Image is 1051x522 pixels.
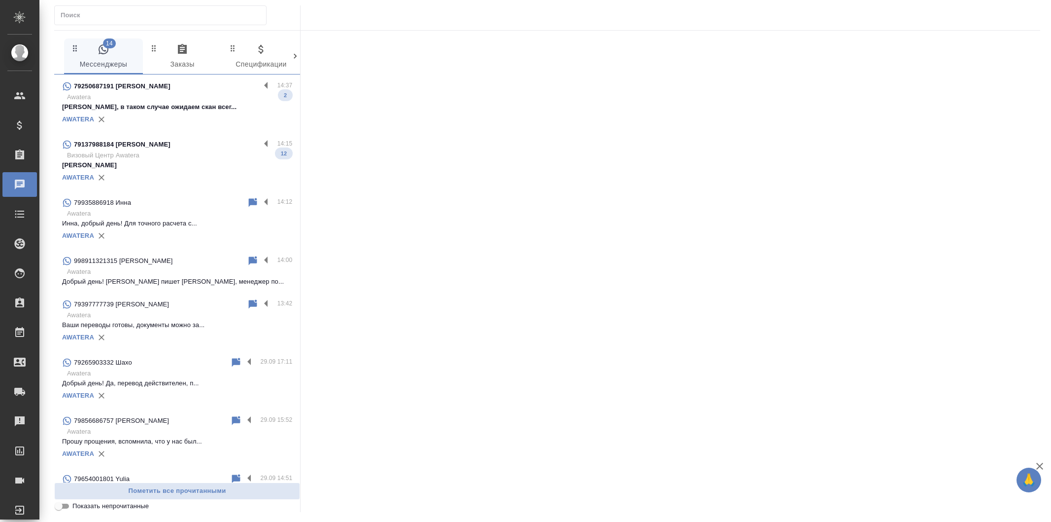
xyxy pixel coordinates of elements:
p: Awatera [67,427,292,437]
div: Пометить непрочитанным [230,357,242,369]
div: 79935886918 Инна14:12AwateraИнна, добрый день! Для точного расчета с...AWATERA [54,191,300,249]
p: Прошу прощения, вспомнила, что у нас был... [62,437,292,447]
p: Awatera [67,92,292,102]
div: 998911321315 [PERSON_NAME]14:00AwateraДобрый день! [PERSON_NAME] пишет [PERSON_NAME], менеджер по... [54,249,300,293]
span: Заказы [149,43,216,71]
button: 🙏 [1017,468,1041,492]
p: 79137988184 [PERSON_NAME] [74,140,170,149]
span: 🙏 [1020,470,1037,490]
div: Пометить непрочитанным [247,197,259,209]
p: 79935886918 Инна [74,198,131,208]
p: [PERSON_NAME], в таком случае ожидаем скан всег... [62,102,292,112]
span: Спецификации [228,43,295,71]
span: 12 [275,149,293,158]
div: 79137988184 [PERSON_NAME]14:15Визовый Центр Awatera[PERSON_NAME]12AWATERA [54,133,300,191]
svg: Зажми и перетащи, чтобы поменять порядок вкладок [149,43,159,53]
p: 29.09 17:11 [261,357,293,367]
div: Пометить непрочитанным [230,415,242,427]
p: 29.09 14:51 [261,473,293,483]
div: 79856686757 [PERSON_NAME]29.09 15:52AwateraПрошу прощения, вспомнила, что у нас был...AWATERA [54,409,300,467]
p: Инна, добрый день! Для точного расчета с... [62,219,292,228]
p: 79856686757 [PERSON_NAME] [74,416,169,426]
a: AWATERA [62,174,94,181]
div: 79397777739 [PERSON_NAME]13:42AwateraВаши переводы готовы, документы можно за...AWATERA [54,293,300,351]
a: AWATERA [62,334,94,341]
button: Удалить привязку [94,330,109,345]
span: 2 [278,90,293,100]
p: 14:12 [277,197,293,207]
p: 29.09 15:52 [261,415,293,425]
p: Awatera [67,369,292,378]
p: 79265903332 Шахо [74,358,132,368]
span: 14 [103,38,116,48]
p: 13:42 [277,298,293,308]
span: Мессенджеры [70,43,137,71]
p: 998911321315 [PERSON_NAME] [74,256,172,266]
span: Показать непрочитанные [72,501,149,511]
p: 79250687191 [PERSON_NAME] [74,81,170,91]
a: AWATERA [62,450,94,457]
button: Удалить привязку [94,112,109,127]
div: Пометить непрочитанным [247,298,259,310]
p: Awatera [67,209,292,219]
p: [PERSON_NAME] [62,160,292,170]
div: 79250687191 [PERSON_NAME]14:37Awatera[PERSON_NAME], в таком случае ожидаем скан всег...2AWATERA [54,75,300,133]
p: Awatera [67,267,292,277]
a: AWATERA [62,115,94,123]
a: AWATERA [62,232,94,239]
button: Удалить привязку [94,170,109,185]
a: AWATERA [62,392,94,399]
p: 14:37 [277,80,293,90]
div: 79654001801 Yulia29.09 14:51AwateraПоняла!🫡 [54,467,300,511]
div: 79265903332 Шахо29.09 17:11AwateraДобрый день! Да, перевод действителен, п...AWATERA [54,351,300,409]
input: Поиск [61,8,266,22]
svg: Зажми и перетащи, чтобы поменять порядок вкладок [70,43,80,53]
span: Пометить все прочитанными [60,485,295,497]
button: Удалить привязку [94,228,109,243]
button: Пометить все прочитанными [54,483,300,500]
p: 79397777739 [PERSON_NAME] [74,299,169,309]
div: Пометить непрочитанным [247,255,259,267]
button: Удалить привязку [94,388,109,403]
p: Добрый день! [PERSON_NAME] пишет [PERSON_NAME], менеджер по... [62,277,292,287]
p: Добрый день! Да, перевод действителен, п... [62,378,292,388]
div: Пометить непрочитанным [230,473,242,485]
p: 14:15 [277,139,293,149]
p: Awatera [67,310,292,320]
svg: Зажми и перетащи, чтобы поменять порядок вкладок [228,43,237,53]
button: Удалить привязку [94,447,109,461]
p: Ваши переводы готовы, документы можно за... [62,320,292,330]
p: Визовый Центр Awatera [67,150,292,160]
p: 79654001801 Yulia [74,474,130,484]
p: 14:00 [277,255,293,265]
